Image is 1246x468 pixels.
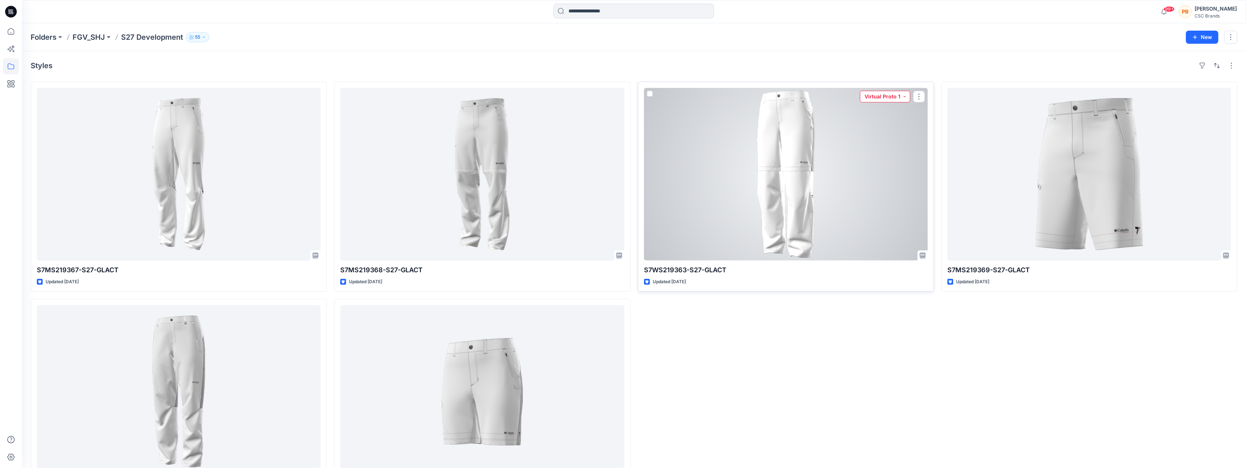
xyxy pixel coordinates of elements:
p: S7MS219369-S27-GLACT [947,265,1231,275]
h4: Styles [31,61,53,70]
a: S7MS219367-S27-GLACT [37,88,321,261]
p: S7WS219363-S27-GLACT [644,265,928,275]
a: S7MS219368-S27-GLACT [340,88,624,261]
p: Updated [DATE] [349,278,382,286]
button: New [1186,31,1218,44]
a: FGV_SHJ [73,32,105,42]
p: Updated [DATE] [956,278,989,286]
span: 99+ [1164,6,1175,12]
button: 55 [186,32,209,42]
div: PB [1179,5,1192,18]
div: CSC Brands [1195,13,1237,19]
div: [PERSON_NAME] [1195,4,1237,13]
p: 55 [195,33,200,41]
a: Folders [31,32,57,42]
a: S7WS219363-S27-GLACT [644,88,928,261]
p: S27 Development [121,32,183,42]
p: S7MS219368-S27-GLACT [340,265,624,275]
p: Updated [DATE] [653,278,686,286]
a: S7MS219369-S27-GLACT [947,88,1231,261]
p: S7MS219367-S27-GLACT [37,265,321,275]
p: Updated [DATE] [46,278,79,286]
